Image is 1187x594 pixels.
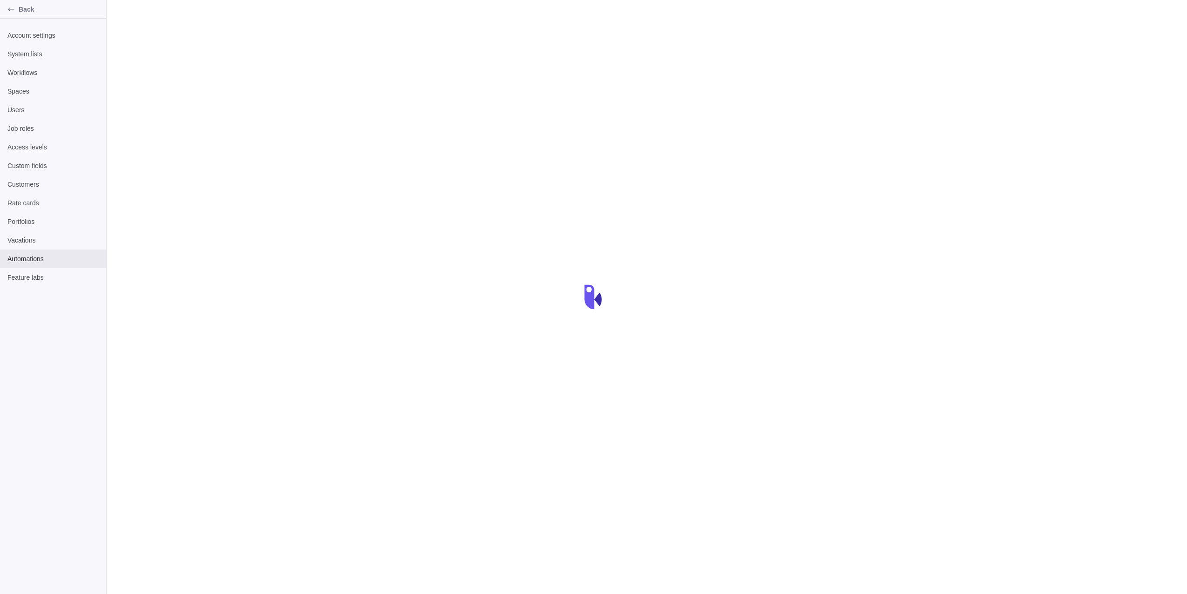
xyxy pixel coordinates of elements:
span: Users [7,105,99,115]
span: Access levels [7,142,99,152]
span: Rate cards [7,198,99,208]
span: Job roles [7,124,99,133]
span: Custom fields [7,161,99,170]
div: loading [575,278,612,316]
span: Feature labs [7,273,99,282]
span: Vacations [7,236,99,245]
span: Portfolios [7,217,99,226]
span: System lists [7,49,99,59]
span: Workflows [7,68,99,77]
span: Back [19,5,102,14]
span: Spaces [7,87,99,96]
span: Customers [7,180,99,189]
span: Automations [7,254,99,263]
span: Account settings [7,31,99,40]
